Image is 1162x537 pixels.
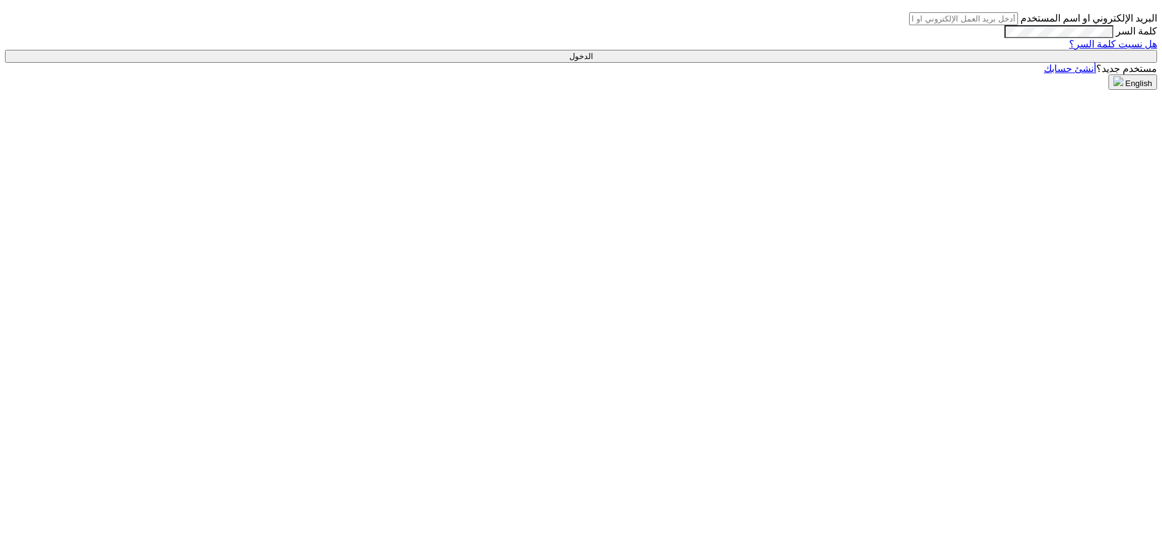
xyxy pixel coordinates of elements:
label: البريد الإلكتروني او اسم المستخدم [1020,13,1157,23]
a: أنشئ حسابك [1044,63,1096,74]
span: English [1125,79,1152,88]
img: en-US.png [1113,76,1123,86]
input: الدخول [5,50,1157,63]
div: مستخدم جديد؟ [5,63,1157,74]
button: English [1108,74,1157,90]
label: كلمة السر [1116,26,1157,36]
input: أدخل بريد العمل الإلكتروني او اسم المستخدم الخاص بك ... [909,12,1018,25]
a: هل نسيت كلمة السر؟ [1069,39,1157,49]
